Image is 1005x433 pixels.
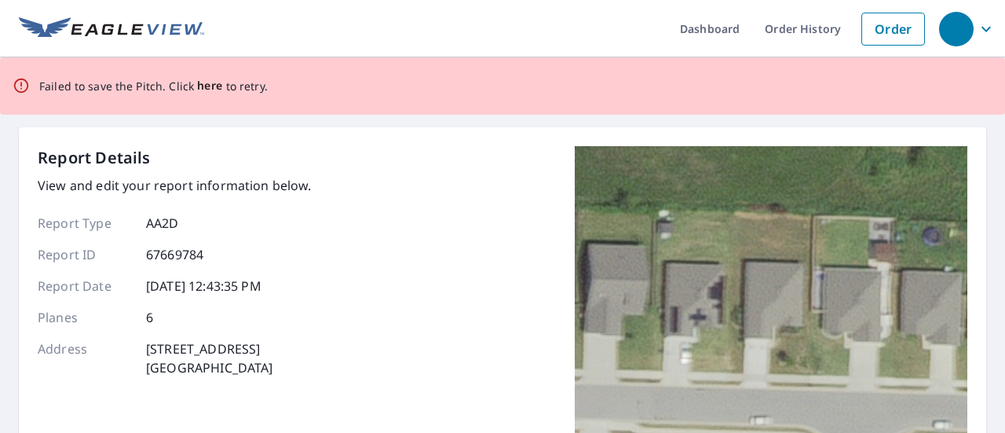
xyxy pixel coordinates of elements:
[38,245,132,264] p: Report ID
[38,176,312,195] p: View and edit your report information below.
[197,76,223,96] button: here
[38,308,132,327] p: Planes
[146,214,179,233] p: AA2D
[39,76,268,96] p: Failed to save the Pitch. Click to retry.
[19,17,204,41] img: EV Logo
[146,339,273,377] p: [STREET_ADDRESS] [GEOGRAPHIC_DATA]
[146,308,153,327] p: 6
[38,339,132,377] p: Address
[146,245,203,264] p: 67669784
[38,277,132,295] p: Report Date
[861,13,925,46] a: Order
[146,277,261,295] p: [DATE] 12:43:35 PM
[38,214,132,233] p: Report Type
[38,146,151,170] p: Report Details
